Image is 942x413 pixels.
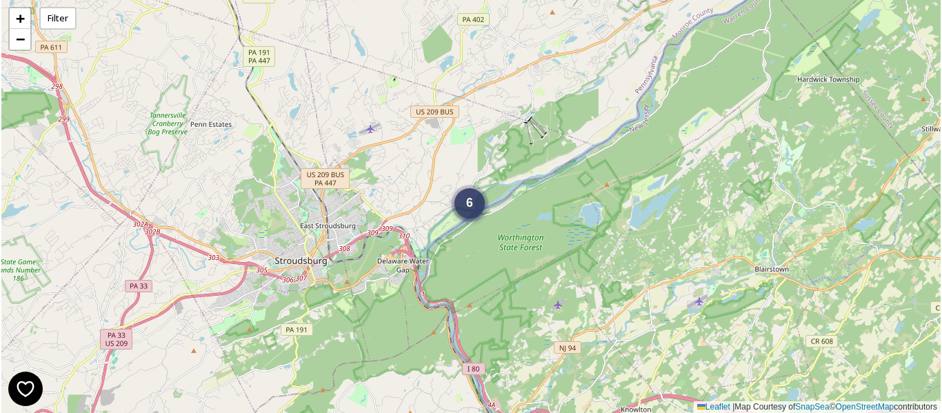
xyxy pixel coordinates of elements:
[16,10,25,27] span: +
[10,29,30,50] a: Zoom out
[697,402,730,412] a: Leaflet
[732,402,734,412] span: |
[795,402,829,412] a: SnapSea
[10,8,30,29] a: Zoom in
[836,402,894,412] a: OpenStreetMap
[466,196,473,210] span: 6
[16,30,25,48] span: −
[39,7,77,30] div: Filter
[454,192,485,222] div: 6
[694,401,941,413] div: Map Courtesy of © contributors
